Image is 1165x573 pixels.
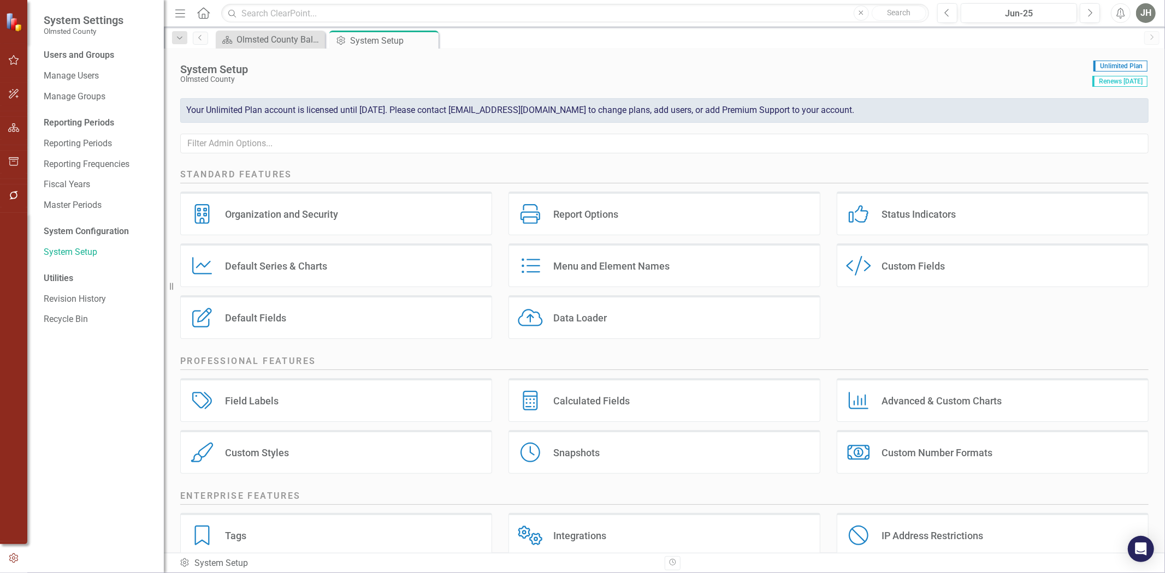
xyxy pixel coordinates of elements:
div: Tags [225,529,246,542]
button: Search [872,5,926,21]
button: JH [1136,3,1156,23]
div: Custom Number Formats [882,446,992,459]
div: Your Unlimited Plan account is licensed until [DATE]. Please contact [EMAIL_ADDRESS][DOMAIN_NAME]... [180,98,1149,123]
h2: Enterprise Features [180,490,1149,505]
a: Reporting Frequencies [44,158,153,171]
img: ClearPoint Strategy [5,13,25,32]
a: Revision History [44,293,153,306]
div: Report Options [553,208,618,220]
div: System Setup [180,63,1087,75]
span: Unlimited Plan [1093,61,1148,71]
div: Default Series & Charts [225,260,327,272]
a: Master Periods [44,199,153,212]
div: Utilities [44,272,153,285]
a: Reporting Periods [44,138,153,150]
small: Olmsted County [44,27,123,35]
div: Field Labels [225,395,279,407]
div: Jun-25 [965,7,1073,20]
div: Custom Styles [225,446,289,459]
h2: Standard Features [180,169,1149,183]
a: Recycle Bin [44,313,153,326]
div: IP Address Restrictions [882,529,983,542]
input: Filter Admin Options... [180,134,1149,154]
div: Status Indicators [882,208,956,220]
div: Menu and Element Names [553,260,670,272]
div: Snapshots [553,446,600,459]
div: Olmsted County [180,75,1087,83]
div: System Setup [179,557,657,570]
div: Custom Fields [882,260,945,272]
a: Fiscal Years [44,178,153,191]
span: System Settings [44,14,123,27]
div: Advanced & Custom Charts [882,395,1002,407]
div: Integrations [553,529,606,542]
button: Jun-25 [961,3,1077,23]
div: System Configuration [44,225,153,238]
a: Olmsted County Balanced Scorecard [218,33,322,46]
div: Users and Groups [44,49,153,62]
div: Organization and Security [225,208,338,220]
h2: Professional Features [180,355,1149,370]
span: Renews [DATE] [1092,76,1148,87]
a: System Setup [44,246,153,259]
div: Calculated Fields [553,395,630,407]
input: Search ClearPoint... [221,4,929,23]
div: Data Loader [553,312,607,324]
span: Search [887,8,910,17]
div: Olmsted County Balanced Scorecard [236,33,322,46]
div: Open Intercom Messenger [1128,536,1154,562]
a: Manage Groups [44,91,153,103]
div: Default Fields [225,312,286,324]
a: Manage Users [44,70,153,82]
div: Reporting Periods [44,117,153,129]
div: System Setup [350,34,436,47]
